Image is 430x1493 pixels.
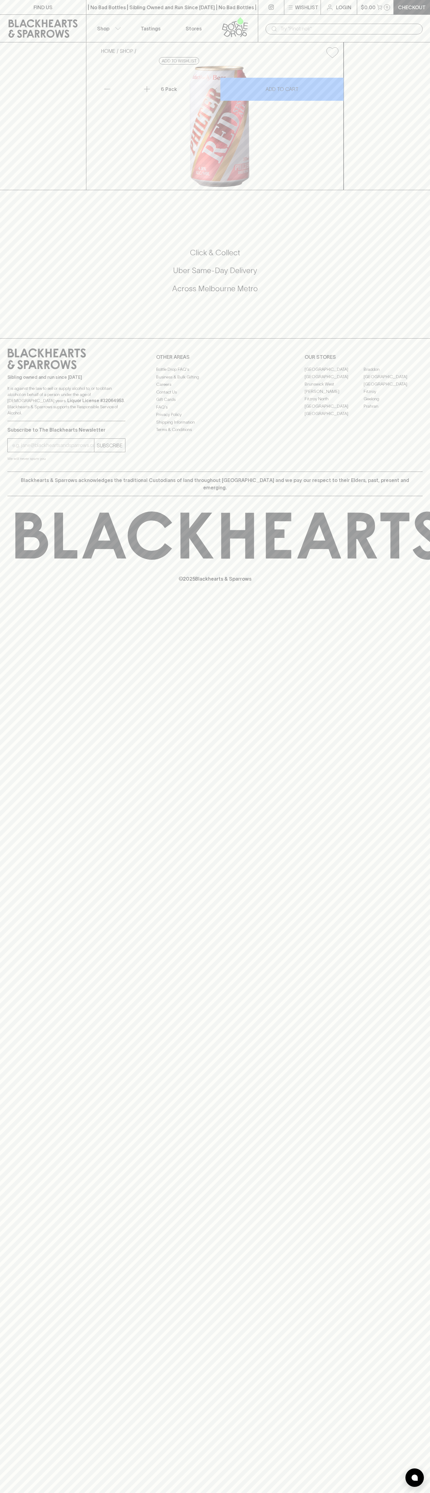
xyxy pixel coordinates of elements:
p: Blackhearts & Sparrows acknowledges the traditional Custodians of land throughout [GEOGRAPHIC_DAT... [12,476,418,491]
p: ADD TO CART [266,85,298,93]
p: We will never spam you [7,456,125,462]
a: Fitzroy [364,388,423,395]
a: Stores [172,15,215,42]
p: Subscribe to The Blackhearts Newsletter [7,426,125,433]
a: [GEOGRAPHIC_DATA] [364,380,423,388]
p: FIND US [34,4,53,11]
button: ADD TO CART [220,78,344,101]
a: [GEOGRAPHIC_DATA] [305,402,364,410]
h5: Across Melbourne Metro [7,284,423,294]
p: 0 [386,6,388,9]
strong: Liquor License #32064953 [67,398,124,403]
a: [GEOGRAPHIC_DATA] [305,366,364,373]
a: Geelong [364,395,423,402]
div: Call to action block [7,223,423,326]
button: Shop [86,15,129,42]
p: Stores [186,25,202,32]
a: HOME [101,48,115,54]
h5: Click & Collect [7,248,423,258]
h5: Uber Same-Day Delivery [7,265,423,276]
p: Tastings [141,25,160,32]
img: 52208.png [96,63,343,190]
a: Tastings [129,15,172,42]
input: e.g. jane@blackheartsandsparrows.com.au [12,441,94,450]
a: Business & Bulk Gifting [156,373,274,381]
a: Bottle Drop FAQ's [156,366,274,373]
a: [GEOGRAPHIC_DATA] [305,373,364,380]
div: 6 Pack [158,83,220,95]
a: Fitzroy North [305,395,364,402]
button: SUBSCRIBE [94,439,125,452]
p: Shop [97,25,109,32]
button: Add to wishlist [159,57,199,65]
button: Add to wishlist [324,45,341,61]
p: It is against the law to sell or supply alcohol to, or to obtain alcohol on behalf of a person un... [7,385,125,416]
p: Login [336,4,351,11]
a: Contact Us [156,388,274,396]
p: Checkout [398,4,426,11]
img: bubble-icon [412,1475,418,1481]
p: $0.00 [361,4,376,11]
a: Braddon [364,366,423,373]
a: [PERSON_NAME] [305,388,364,395]
a: SHOP [120,48,133,54]
input: Try "Pinot noir" [280,24,418,34]
a: [GEOGRAPHIC_DATA] [364,373,423,380]
a: [GEOGRAPHIC_DATA] [305,410,364,417]
a: Terms & Conditions [156,426,274,433]
p: OTHER AREAS [156,353,274,361]
p: OUR STORES [305,353,423,361]
a: Shipping Information [156,418,274,426]
p: Sibling owned and run since [DATE] [7,374,125,380]
a: Brunswick West [305,380,364,388]
a: Privacy Policy [156,411,274,418]
a: Prahran [364,402,423,410]
p: Wishlist [295,4,318,11]
a: FAQ's [156,403,274,411]
p: 6 Pack [161,85,177,93]
p: SUBSCRIBE [97,442,123,449]
a: Careers [156,381,274,388]
a: Gift Cards [156,396,274,403]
